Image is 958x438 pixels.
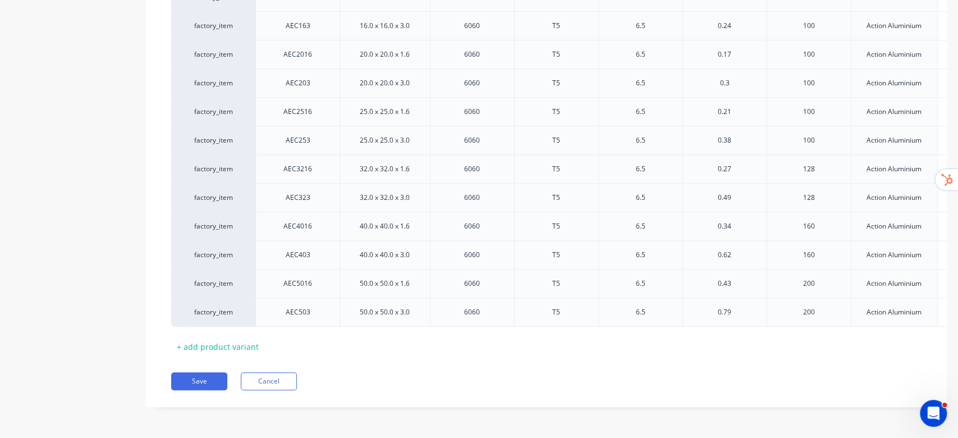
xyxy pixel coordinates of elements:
div: T5 [528,276,584,291]
div: factory_item [182,250,244,260]
div: 6.5 [612,190,668,205]
div: 32.0 x 32.0 x 1.6 [351,162,419,176]
div: factory_item [182,135,244,145]
div: Action Aluminium [858,162,931,176]
div: 100 [781,104,837,119]
div: AEC403 [270,248,326,262]
div: Action Aluminium [858,104,931,119]
div: 100 [781,133,837,148]
div: 6.5 [612,162,668,176]
div: 32.0 x 32.0 x 3.0 [351,190,419,205]
div: Action Aluminium [858,305,931,320]
div: 6.5 [612,76,668,90]
div: 6.5 [612,133,668,148]
div: AEC2516 [270,104,326,119]
div: T5 [528,133,584,148]
div: T5 [528,219,584,234]
div: 100 [781,19,837,33]
div: Action Aluminium [858,47,931,62]
div: 128 [781,190,837,205]
div: 0.79 [696,305,753,320]
button: Cancel [241,372,297,390]
div: 20.0 x 20.0 x 3.0 [351,76,419,90]
div: factory_item [182,307,244,317]
div: 160 [781,219,837,234]
div: AEC3216 [270,162,326,176]
div: AEC2016 [270,47,326,62]
div: T5 [528,248,584,262]
div: AEC4016 [270,219,326,234]
div: 6.5 [612,19,668,33]
div: factory_item [182,164,244,174]
div: factory_item [182,78,244,88]
div: T5 [528,305,584,320]
div: 16.0 x 16.0 x 3.0 [351,19,419,33]
div: 0.24 [696,19,753,33]
div: 6060 [444,162,500,176]
div: T5 [528,162,584,176]
div: 6060 [444,219,500,234]
div: 0.34 [696,219,753,234]
div: 6.5 [612,305,668,320]
div: 128 [781,162,837,176]
div: Action Aluminium [858,248,931,262]
div: 0.38 [696,133,753,148]
button: Save [171,372,227,390]
div: 200 [781,305,837,320]
div: 0.3 [696,76,753,90]
div: 0.49 [696,190,753,205]
div: factory_item [182,49,244,60]
div: 25.0 x 25.0 x 1.6 [351,104,419,119]
div: 6.5 [612,248,668,262]
div: 40.0 x 40.0 x 3.0 [351,248,419,262]
div: factory_item [182,221,244,231]
div: 160 [781,248,837,262]
div: Action Aluminium [858,19,931,33]
div: 6060 [444,305,500,320]
div: Action Aluminium [858,190,931,205]
div: 50.0 x 50.0 x 3.0 [351,305,419,320]
div: 0.62 [696,248,753,262]
div: factory_item [182,279,244,289]
div: 0.17 [696,47,753,62]
div: 0.43 [696,276,753,291]
div: 6060 [444,133,500,148]
div: 6.5 [612,47,668,62]
div: Action Aluminium [858,133,931,148]
div: 50.0 x 50.0 x 1.6 [351,276,419,291]
div: 6060 [444,248,500,262]
div: T5 [528,190,584,205]
div: AEC203 [270,76,326,90]
div: AEC503 [270,305,326,320]
div: T5 [528,76,584,90]
div: T5 [528,19,584,33]
div: Action Aluminium [858,276,931,291]
div: 6.5 [612,219,668,234]
div: AEC253 [270,133,326,148]
div: Action Aluminium [858,76,931,90]
div: 6060 [444,76,500,90]
div: AEC323 [270,190,326,205]
div: 0.27 [696,162,753,176]
div: T5 [528,47,584,62]
div: Action Aluminium [858,219,931,234]
div: 25.0 x 25.0 x 3.0 [351,133,419,148]
iframe: Intercom live chat [920,400,947,427]
div: factory_item [182,107,244,117]
div: AEC163 [270,19,326,33]
div: 200 [781,276,837,291]
div: 100 [781,76,837,90]
div: 6.5 [612,276,668,291]
div: 20.0 x 20.0 x 1.6 [351,47,419,62]
div: + add product variant [171,338,264,355]
div: 6.5 [612,104,668,119]
div: 0.21 [696,104,753,119]
div: factory_item [182,193,244,203]
div: 6060 [444,276,500,291]
div: 6060 [444,104,500,119]
div: factory_item [182,21,244,31]
div: 6060 [444,47,500,62]
div: 100 [781,47,837,62]
div: 6060 [444,19,500,33]
div: 40.0 x 40.0 x 1.6 [351,219,419,234]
